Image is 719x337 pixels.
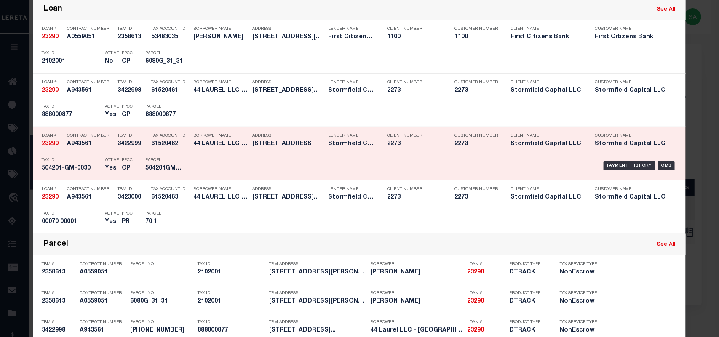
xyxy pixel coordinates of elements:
[370,320,463,325] p: Borrower
[387,141,442,148] h5: 2273
[42,291,75,296] p: TBM #
[509,269,547,276] h5: DTRACK
[193,141,248,148] h5: 44 LAUREL LLC - PHILADELPHIA, PA
[130,262,193,267] p: Parcel No
[42,194,63,201] h5: 23290
[42,211,101,216] p: Tax ID
[269,320,366,325] p: TBM Address
[467,298,484,304] strong: 23290
[595,80,666,85] p: Customer Name
[252,194,324,201] h5: 6618 Park Boulevard Wildwood Cr...
[42,187,63,192] p: Loan #
[80,298,126,305] h5: A0559051
[511,27,582,32] p: Client Name
[42,34,63,41] h5: 23290
[42,327,75,334] h5: 3422998
[328,80,374,85] p: Lender Name
[387,133,442,138] p: Client Number
[252,80,324,85] p: Address
[42,51,101,56] p: Tax ID
[118,27,147,32] p: TBM ID
[145,211,183,216] p: Parcel
[511,133,582,138] p: Client Name
[370,269,463,276] h5: DONALD DUNHAM
[130,298,193,305] h5: 6080G_31_31
[193,194,248,201] h5: 44 LAUREL LLC - PHILADELPHIA, PA
[252,141,324,148] h5: 701 N Fort Lauderdale Blvd Unit...
[145,111,183,119] h5: 888000877
[105,111,118,119] h5: Yes
[454,87,497,94] h5: 2273
[511,194,582,201] h5: Stormfield Capital LLC
[595,141,666,148] h5: Stormfield Capital LLC
[130,291,193,296] p: Parcel No
[595,27,666,32] p: Customer Name
[657,242,675,247] a: See All
[511,87,582,94] h5: Stormfield Capital LLC
[269,291,366,296] p: TBM Address
[67,34,113,41] h5: A0559051
[509,291,547,296] p: Product Type
[122,104,133,109] p: PPCC
[595,34,666,41] h5: First Citizens Bank
[467,320,505,325] p: Loan #
[387,187,442,192] p: Client Number
[328,187,374,192] p: Lender Name
[193,34,248,41] h5: DONALD DUNHAM
[118,141,147,148] h5: 3422999
[467,262,505,267] p: Loan #
[269,327,366,334] h5: 1911 Walnut St, Unit 4402 Phila...
[198,320,265,325] p: Tax ID
[105,218,118,226] h5: Yes
[509,262,547,267] p: Product Type
[42,133,63,138] p: Loan #
[151,187,189,192] p: Tax Account ID
[80,269,126,276] h5: A0559051
[151,141,189,148] h5: 61520462
[454,187,498,192] p: Customer Number
[80,262,126,267] p: Contract Number
[145,165,183,172] h5: 504201GM0030
[467,291,505,296] p: Loan #
[387,87,442,94] h5: 2273
[387,34,442,41] h5: 1100
[42,320,75,325] p: TBM #
[328,27,374,32] p: Lender Name
[198,262,265,267] p: Tax ID
[595,87,666,94] h5: Stormfield Capital LLC
[252,133,324,138] p: Address
[467,298,505,305] h5: 23290
[151,34,189,41] h5: 53483035
[42,262,75,267] p: TBM #
[467,327,484,333] strong: 23290
[151,194,189,201] h5: 61520463
[198,269,265,276] h5: 2102001
[67,141,113,148] h5: A943561
[193,27,248,32] p: Borrower Name
[454,194,497,201] h5: 2273
[509,327,547,334] h5: DTRACK
[193,80,248,85] p: Borrower Name
[122,218,133,226] h5: PR
[44,5,62,14] div: Loan
[151,80,189,85] p: Tax Account ID
[511,34,582,41] h5: First Citizens Bank
[370,298,463,305] h5: DONALD DUNHAM
[198,298,265,305] h5: 2102001
[454,141,497,148] h5: 2273
[118,80,147,85] p: TBM ID
[595,133,666,138] p: Customer Name
[560,327,598,334] h5: NonEscrow
[595,194,666,201] h5: Stormfield Capital LLC
[145,218,183,226] h5: 70 1
[560,262,598,267] p: Tax Service Type
[269,269,366,276] h5: 19 CRABTREE ROAD QUINCY MA 02171
[105,104,119,109] p: Active
[328,133,374,138] p: Lender Name
[454,34,497,41] h5: 1100
[467,327,505,334] h5: 23290
[80,327,126,334] h5: A943561
[454,80,498,85] p: Customer Number
[105,211,119,216] p: Active
[118,133,147,138] p: TBM ID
